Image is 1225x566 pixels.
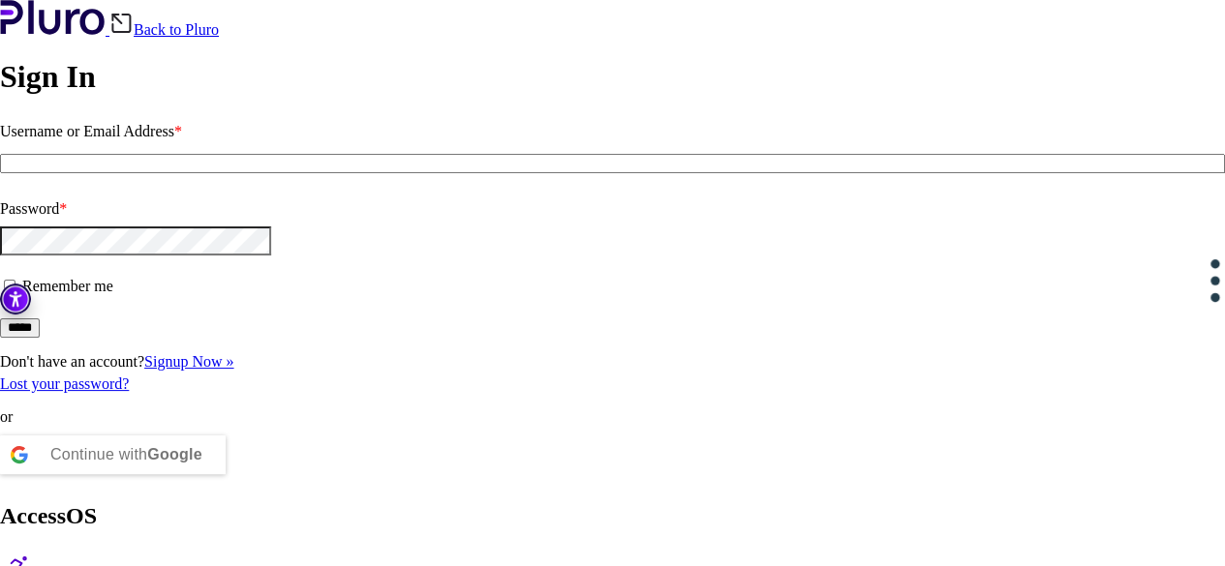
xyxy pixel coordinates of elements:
[109,21,219,38] a: Back to Pluro
[147,446,202,462] b: Google
[109,12,134,35] img: Back icon
[50,435,202,474] div: Continue with
[4,280,15,291] input: Remember me
[144,353,233,370] a: Signup Now »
